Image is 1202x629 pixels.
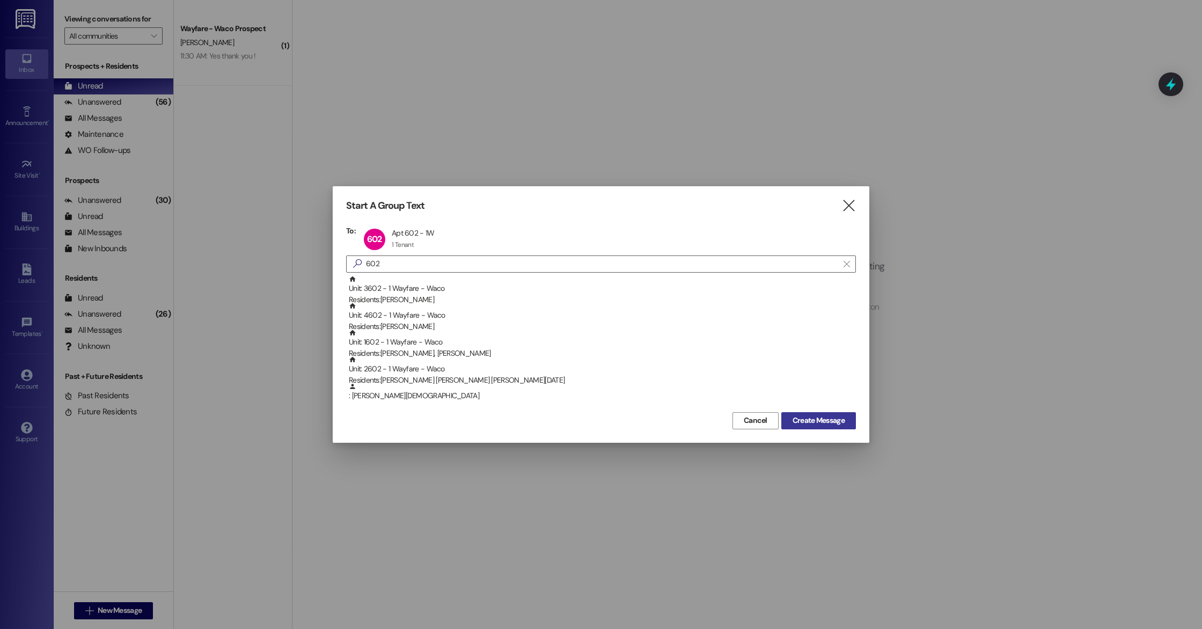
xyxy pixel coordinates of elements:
span: Create Message [793,415,845,426]
h3: To: [346,226,356,236]
button: Cancel [732,412,779,429]
div: : [PERSON_NAME][DEMOGRAPHIC_DATA] [346,383,856,409]
div: Residents: [PERSON_NAME] [349,294,856,305]
div: : [PERSON_NAME][DEMOGRAPHIC_DATA] [349,383,856,401]
div: Unit: 2602 - 1 Wayfare - Waco [349,356,856,386]
div: Unit: 2602 - 1 Wayfare - WacoResidents:[PERSON_NAME] [PERSON_NAME] [PERSON_NAME][DATE] [346,356,856,383]
div: Unit: 4602 - 1 Wayfare - Waco [349,302,856,333]
button: Create Message [781,412,856,429]
span: 602 [367,233,382,245]
div: Residents: [PERSON_NAME], [PERSON_NAME] [349,348,856,359]
div: Unit: 3602 - 1 Wayfare - Waco [349,275,856,306]
i:  [841,200,856,211]
input: Search for any contact or apartment [366,257,838,272]
span: Cancel [744,415,767,426]
div: Apt 602 - 1W [392,228,435,238]
div: Residents: [PERSON_NAME] [PERSON_NAME] [PERSON_NAME][DATE] [349,375,856,386]
i:  [349,258,366,269]
div: Residents: [PERSON_NAME] [349,321,856,332]
i:  [844,260,849,268]
div: Unit: 4602 - 1 Wayfare - WacoResidents:[PERSON_NAME] [346,302,856,329]
div: Unit: 1602 - 1 Wayfare - Waco [349,329,856,360]
div: Unit: 3602 - 1 Wayfare - WacoResidents:[PERSON_NAME] [346,275,856,302]
button: Clear text [838,256,855,272]
div: Unit: 1602 - 1 Wayfare - WacoResidents:[PERSON_NAME], [PERSON_NAME] [346,329,856,356]
div: 1 Tenant [392,240,414,249]
h3: Start A Group Text [346,200,424,212]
